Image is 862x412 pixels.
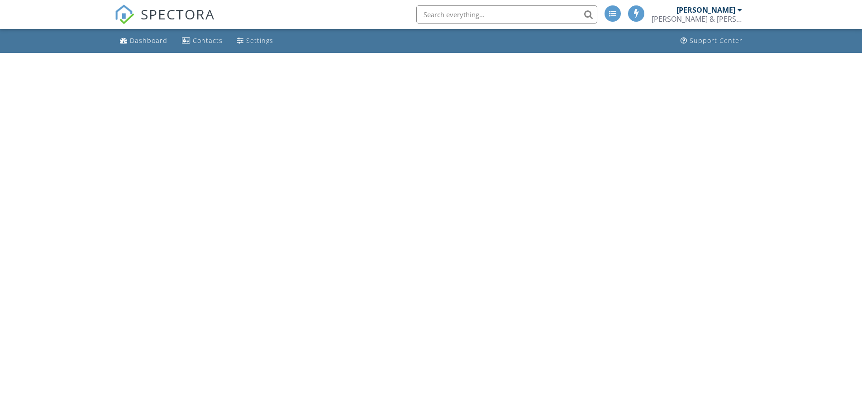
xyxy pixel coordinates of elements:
[114,12,215,31] a: SPECTORA
[690,36,743,45] div: Support Center
[141,5,215,24] span: SPECTORA
[676,5,735,14] div: [PERSON_NAME]
[233,33,277,49] a: Settings
[130,36,167,45] div: Dashboard
[178,33,226,49] a: Contacts
[677,33,746,49] a: Support Center
[652,14,742,24] div: Bryan & Bryan Inspections
[116,33,171,49] a: Dashboard
[193,36,223,45] div: Contacts
[114,5,134,24] img: The Best Home Inspection Software - Spectora
[416,5,597,24] input: Search everything...
[246,36,273,45] div: Settings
